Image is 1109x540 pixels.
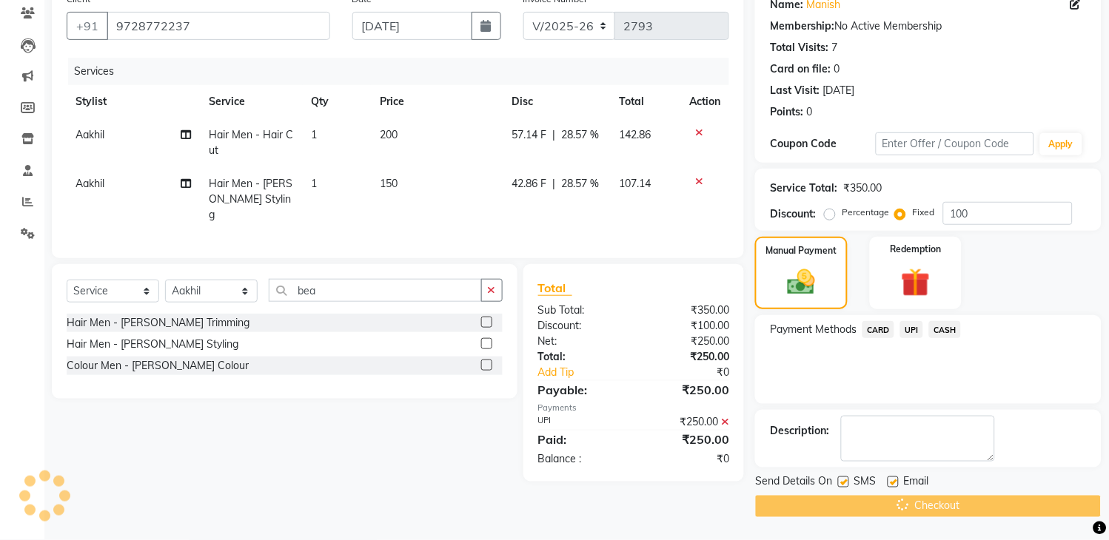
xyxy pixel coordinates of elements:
div: Payable: [527,381,634,399]
input: Search or Scan [269,279,482,302]
span: 200 [380,128,398,141]
button: Apply [1040,133,1082,155]
div: Payments [538,402,730,414]
div: Net: [527,334,634,349]
div: Discount: [527,318,634,334]
img: _gift.svg [892,265,939,300]
div: Service Total: [770,180,837,196]
th: Disc [503,85,611,118]
div: No Active Membership [770,18,1087,34]
th: Total [610,85,680,118]
label: Percentage [842,206,889,219]
div: ₹350.00 [843,180,882,196]
input: Enter Offer / Coupon Code [876,132,1034,155]
div: Sub Total: [527,303,634,318]
div: Total: [527,349,634,365]
div: ₹250.00 [634,381,740,399]
div: Card on file: [770,61,831,77]
label: Fixed [912,206,934,219]
span: | [553,176,556,192]
span: 1 [312,128,318,141]
div: Paid: [527,431,634,448]
span: Payment Methods [770,322,857,337]
th: Action [680,85,729,118]
span: | [553,127,556,143]
div: Hair Men - [PERSON_NAME] Styling [67,337,238,352]
span: CASH [929,321,961,338]
div: Services [68,58,740,85]
span: CARD [862,321,894,338]
div: [DATE] [822,83,854,98]
span: Aakhil [76,177,104,190]
div: UPI [527,414,634,430]
div: ₹250.00 [634,431,740,448]
div: 0 [806,104,812,120]
span: Hair Men - Hair Cut [209,128,293,157]
span: 107.14 [619,177,651,190]
span: 28.57 % [562,176,600,192]
th: Qty [303,85,371,118]
div: ₹0 [634,451,740,467]
div: ₹250.00 [634,334,740,349]
a: Add Tip [527,365,651,380]
span: Total [538,280,572,296]
span: 142.86 [619,128,651,141]
div: 0 [834,61,840,77]
div: ₹250.00 [634,349,740,365]
div: Coupon Code [770,136,876,152]
span: Email [903,473,928,492]
div: ₹350.00 [634,303,740,318]
div: Last Visit: [770,83,820,98]
label: Redemption [890,243,941,256]
span: 150 [380,177,398,190]
div: Colour Men - [PERSON_NAME] Colour [67,358,249,374]
div: ₹0 [651,365,740,380]
span: Aakhil [76,128,104,141]
span: Send Details On [755,473,832,492]
div: Membership: [770,18,834,34]
div: 7 [831,40,837,55]
div: Discount: [770,206,816,222]
span: UPI [900,321,923,338]
div: Hair Men - [PERSON_NAME] Trimming [67,315,249,331]
div: Points: [770,104,803,120]
div: Total Visits: [770,40,828,55]
div: Balance : [527,451,634,467]
span: SMS [854,473,876,492]
span: 57.14 F [512,127,547,143]
input: Search by Name/Mobile/Email/Code [107,12,330,40]
span: 28.57 % [562,127,600,143]
span: 1 [312,177,318,190]
div: ₹250.00 [634,414,740,430]
div: Description: [770,423,829,439]
span: 42.86 F [512,176,547,192]
span: Hair Men - [PERSON_NAME] Styling [209,177,292,221]
th: Price [371,85,503,118]
th: Service [200,85,303,118]
th: Stylist [67,85,200,118]
img: _cash.svg [779,266,823,298]
label: Manual Payment [766,244,837,257]
button: +91 [67,12,108,40]
div: ₹100.00 [634,318,740,334]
